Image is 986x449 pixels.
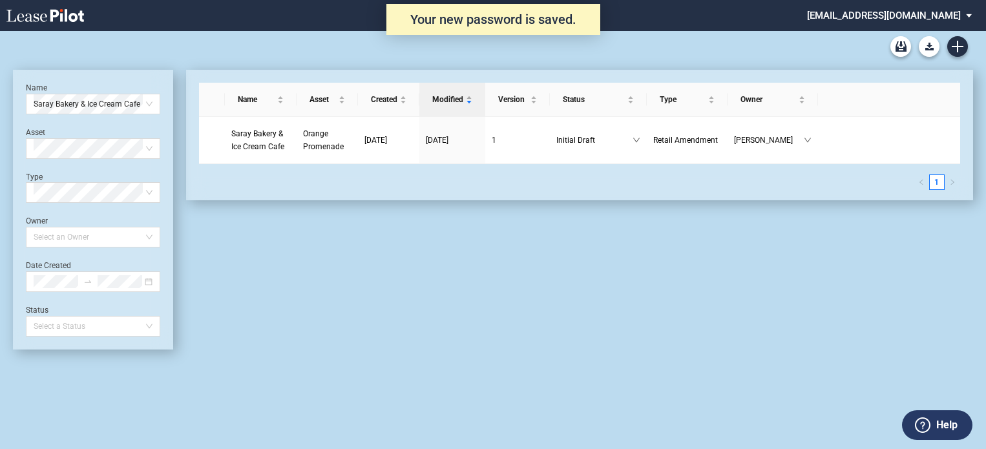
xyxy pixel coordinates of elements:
[556,134,633,147] span: Initial Draft
[498,93,528,106] span: Version
[231,129,284,151] span: Saray Bakery & Ice Cream Cafe
[902,410,972,440] button: Help
[26,261,71,270] label: Date Created
[26,128,45,137] label: Asset
[364,136,387,145] span: [DATE]
[550,83,647,117] th: Status
[297,83,358,117] th: Asset
[930,175,944,189] a: 1
[914,174,929,190] button: left
[34,94,152,114] span: Saray Bakery & Ice Cream Cafe
[371,93,397,106] span: Created
[915,36,943,57] md-menu: Download Blank Form List
[432,93,463,106] span: Modified
[804,136,812,144] span: down
[660,93,706,106] span: Type
[740,93,796,106] span: Owner
[309,93,336,106] span: Asset
[26,172,43,182] label: Type
[303,129,344,151] span: Orange Promenade
[364,134,413,147] a: [DATE]
[914,174,929,190] li: Previous Page
[26,83,47,92] label: Name
[947,36,968,57] a: Create new document
[890,36,911,57] a: Archive
[647,83,728,117] th: Type
[728,83,818,117] th: Owner
[426,134,479,147] a: [DATE]
[936,417,958,433] label: Help
[653,136,718,145] span: Retail Amendment
[231,127,290,153] a: Saray Bakery & Ice Cream Cafe
[419,83,485,117] th: Modified
[734,134,804,147] span: [PERSON_NAME]
[918,179,925,185] span: left
[633,136,640,144] span: down
[83,277,92,286] span: swap-right
[358,83,419,117] th: Created
[426,136,448,145] span: [DATE]
[26,216,48,225] label: Owner
[492,134,543,147] a: 1
[929,174,945,190] li: 1
[238,93,275,106] span: Name
[563,93,625,106] span: Status
[919,36,939,57] button: Download Blank Form
[83,277,92,286] span: to
[949,179,956,185] span: right
[945,174,960,190] button: right
[485,83,550,117] th: Version
[386,4,600,35] div: Your new password is saved.
[653,134,721,147] a: Retail Amendment
[225,83,297,117] th: Name
[945,174,960,190] li: Next Page
[26,306,48,315] label: Status
[303,127,351,153] a: Orange Promenade
[492,136,496,145] span: 1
